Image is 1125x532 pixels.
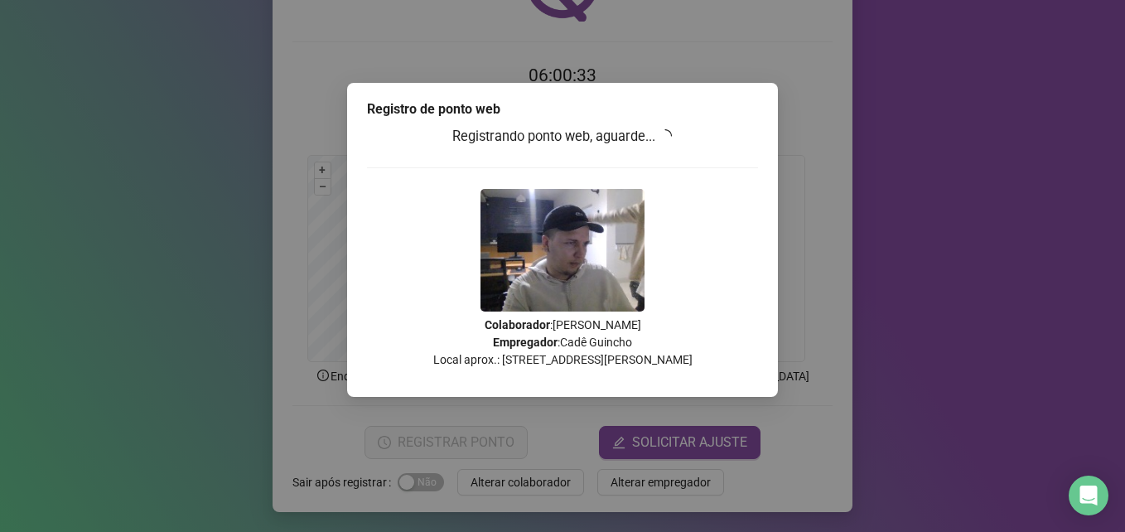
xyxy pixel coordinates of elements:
p: : [PERSON_NAME] : Cadê Guincho Local aprox.: [STREET_ADDRESS][PERSON_NAME] [367,317,758,369]
h3: Registrando ponto web, aguarde... [367,126,758,148]
strong: Empregador [493,336,558,349]
div: Open Intercom Messenger [1069,476,1108,515]
strong: Colaborador [485,318,550,331]
span: loading [659,128,674,143]
img: Z [480,189,645,312]
div: Registro de ponto web [367,99,758,119]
